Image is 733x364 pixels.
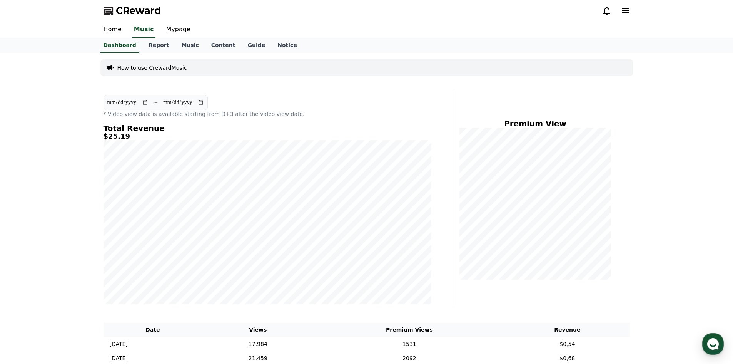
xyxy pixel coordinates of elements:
a: How to use CrewardMusic [117,64,187,72]
th: Premium Views [314,323,505,337]
td: $0,54 [505,337,629,351]
a: Home [97,22,128,38]
h5: $25.19 [104,133,431,140]
a: Guide [241,38,271,53]
p: [DATE] [110,354,128,362]
th: Date [104,323,202,337]
a: Report [142,38,175,53]
a: Notice [271,38,303,53]
th: Revenue [505,323,629,337]
a: Music [175,38,205,53]
td: 17.984 [202,337,314,351]
a: Dashboard [100,38,139,53]
a: Mypage [160,22,197,38]
p: [DATE] [110,340,128,348]
a: Content [205,38,242,53]
th: Views [202,323,314,337]
td: 1531 [314,337,505,351]
a: CReward [104,5,161,17]
h4: Total Revenue [104,124,431,133]
a: Music [132,22,155,38]
span: CReward [116,5,161,17]
p: * Video view data is available starting from D+3 after the video view date. [104,110,431,118]
h4: Premium View [459,119,611,128]
p: ~ [153,98,158,107]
